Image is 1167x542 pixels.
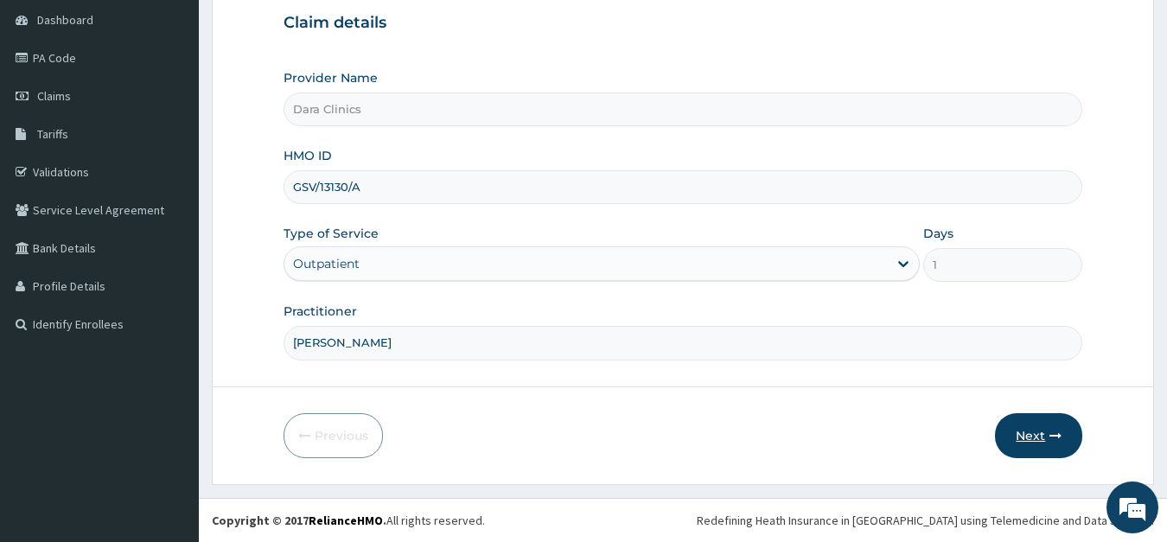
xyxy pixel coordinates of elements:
[923,225,953,242] label: Days
[995,413,1082,458] button: Next
[284,170,1083,204] input: Enter HMO ID
[32,86,70,130] img: d_794563401_company_1708531726252_794563401
[284,303,357,320] label: Practitioner
[37,126,68,142] span: Tariffs
[199,498,1167,542] footer: All rights reserved.
[100,162,239,336] span: We're online!
[284,9,325,50] div: Minimize live chat window
[284,147,332,164] label: HMO ID
[212,513,386,528] strong: Copyright © 2017 .
[90,97,290,119] div: Chat with us now
[284,69,378,86] label: Provider Name
[37,12,93,28] span: Dashboard
[284,14,1083,33] h3: Claim details
[309,513,383,528] a: RelianceHMO
[284,413,383,458] button: Previous
[293,255,360,272] div: Outpatient
[284,326,1083,360] input: Enter Name
[284,225,379,242] label: Type of Service
[9,360,329,420] textarea: Type your message and hit 'Enter'
[697,512,1154,529] div: Redefining Heath Insurance in [GEOGRAPHIC_DATA] using Telemedicine and Data Science!
[37,88,71,104] span: Claims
